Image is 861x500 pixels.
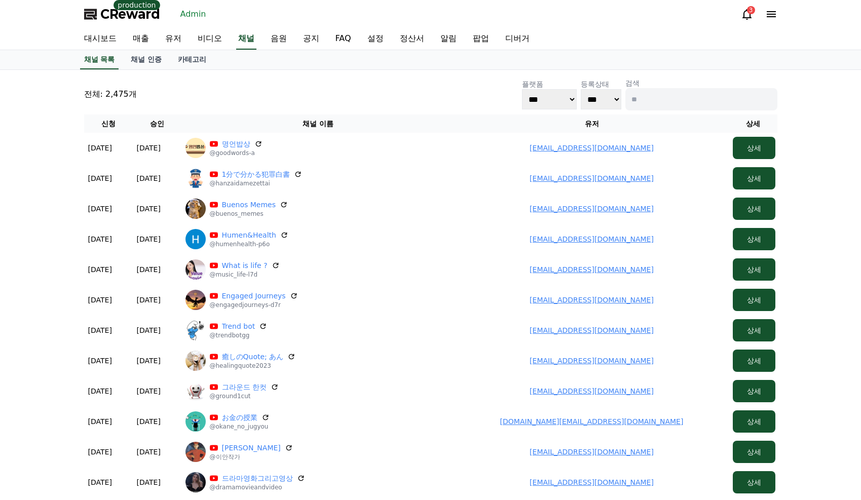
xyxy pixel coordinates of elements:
[137,416,161,427] p: [DATE]
[88,325,112,335] p: [DATE]
[222,473,293,483] a: 드라마영화그리고영상
[733,357,775,365] a: 상세
[137,204,161,214] p: [DATE]
[733,380,775,402] button: 상세
[733,478,775,486] a: 상세
[84,6,160,22] a: CReward
[581,79,621,89] p: 등록상태
[88,173,112,183] p: [DATE]
[88,234,112,244] p: [DATE]
[67,321,131,347] a: Messages
[185,320,206,340] img: Trend bot
[222,291,286,301] a: Engaged Journeys
[530,448,654,456] a: [EMAIL_ADDRESS][DOMAIN_NAME]
[185,138,206,158] img: 명언밥상
[185,229,206,249] img: Humen&Health
[100,6,160,22] span: CReward
[210,210,288,218] p: @buenos_memes
[741,8,753,20] a: 3
[733,258,775,281] button: 상세
[190,28,230,50] a: 비디오
[133,114,181,133] th: 승인
[76,28,125,50] a: 대시보드
[733,205,775,213] a: 상세
[137,386,161,396] p: [DATE]
[530,478,654,486] a: [EMAIL_ADDRESS][DOMAIN_NAME]
[88,416,112,427] p: [DATE]
[84,88,137,100] p: 전체: 2,475개
[733,174,775,182] a: 상세
[522,79,577,89] p: 플랫폼
[131,321,195,347] a: Settings
[88,386,112,396] p: [DATE]
[733,167,775,189] button: 상세
[137,143,161,153] p: [DATE]
[88,447,112,457] p: [DATE]
[185,168,206,188] img: 1分で分かる犯罪白書
[88,356,112,366] p: [DATE]
[733,448,775,456] a: 상세
[392,28,432,50] a: 정산서
[181,114,455,133] th: 채널 이름
[185,472,206,492] img: 드라마영화그리고영상
[210,301,298,309] p: @engagedjourneys-d7r
[733,265,775,274] a: 상세
[222,230,276,240] a: Humen&Health
[137,356,161,366] p: [DATE]
[733,235,775,243] a: 상세
[222,443,281,453] a: [PERSON_NAME]
[185,381,206,401] img: 그라운드 한컷
[88,143,112,153] p: [DATE]
[625,78,777,88] p: 검색
[530,326,654,334] a: [EMAIL_ADDRESS][DOMAIN_NAME]
[747,6,755,14] div: 3
[733,441,775,463] button: 상세
[210,422,270,431] p: @okane_no_jugyou
[500,417,684,426] a: [DOMAIN_NAME][EMAIL_ADDRESS][DOMAIN_NAME]
[210,392,279,400] p: @ground1cut
[530,265,654,274] a: [EMAIL_ADDRESS][DOMAIN_NAME]
[26,336,44,344] span: Home
[210,453,293,461] p: @이안작가
[530,296,654,304] a: [EMAIL_ADDRESS][DOMAIN_NAME]
[170,50,214,69] a: 카테고리
[137,264,161,275] p: [DATE]
[210,483,305,491] p: @dramamovieandvideo
[222,412,257,422] a: お金の授業
[185,290,206,310] img: Engaged Journeys
[84,114,133,133] th: 신청
[733,350,775,372] button: 상세
[88,204,112,214] p: [DATE]
[176,6,210,22] a: Admin
[530,235,654,243] a: [EMAIL_ADDRESS][DOMAIN_NAME]
[185,442,206,462] img: 이안작가
[295,28,327,50] a: 공지
[222,352,284,362] a: 癒しのQuote; あん
[185,259,206,280] img: What is life ?
[465,28,497,50] a: 팝업
[84,337,114,345] span: Messages
[210,271,280,279] p: @music_life-l7d
[88,295,112,305] p: [DATE]
[530,174,654,182] a: [EMAIL_ADDRESS][DOMAIN_NAME]
[327,28,359,50] a: FAQ
[210,331,268,339] p: @trendbotgg
[733,387,775,395] a: 상세
[210,362,296,370] p: @healingquote2023
[497,28,538,50] a: 디버거
[733,144,775,152] a: 상세
[150,336,175,344] span: Settings
[222,260,268,271] a: What is life ?
[185,411,206,432] img: お金の授業
[530,387,654,395] a: [EMAIL_ADDRESS][DOMAIN_NAME]
[530,144,654,152] a: [EMAIL_ADDRESS][DOMAIN_NAME]
[733,417,775,426] a: 상세
[530,205,654,213] a: [EMAIL_ADDRESS][DOMAIN_NAME]
[733,319,775,341] button: 상세
[185,351,206,371] img: 癒しのQuote; あん
[222,200,276,210] a: Buenos Memes
[137,477,161,487] p: [DATE]
[733,198,775,220] button: 상세
[137,234,161,244] p: [DATE]
[137,295,161,305] p: [DATE]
